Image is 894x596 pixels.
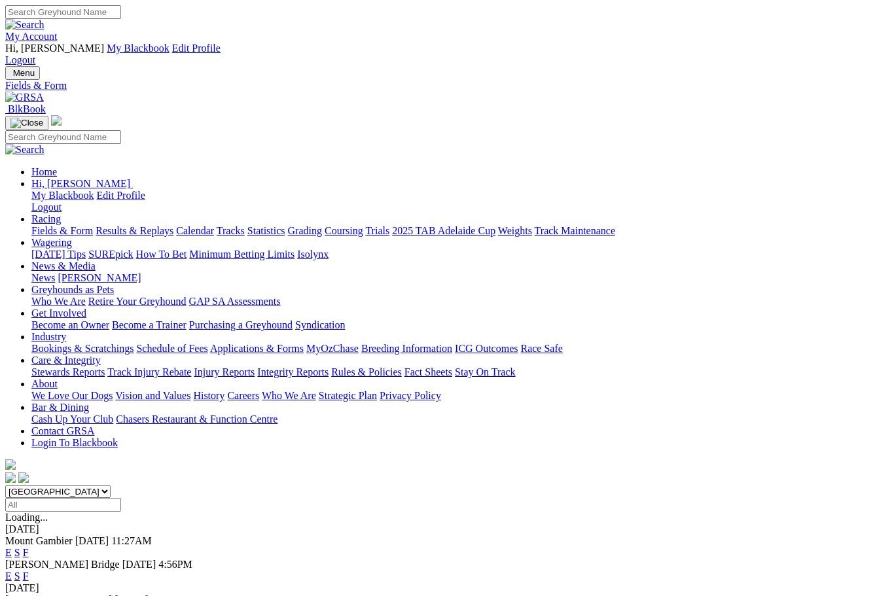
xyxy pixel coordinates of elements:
a: Fact Sheets [404,366,452,377]
a: Home [31,166,57,177]
img: Search [5,19,45,31]
a: [DATE] Tips [31,249,86,260]
div: [DATE] [5,582,889,594]
input: Select date [5,498,121,512]
span: [DATE] [75,535,109,546]
a: Results & Replays [96,225,173,236]
a: Become a Trainer [112,319,187,330]
a: About [31,378,58,389]
span: BlkBook [8,103,46,114]
a: Login To Blackbook [31,437,118,448]
a: News & Media [31,260,96,272]
img: logo-grsa-white.png [51,115,62,126]
span: Hi, [PERSON_NAME] [5,43,104,54]
a: Hi, [PERSON_NAME] [31,178,133,189]
a: E [5,570,12,582]
a: Get Involved [31,307,86,319]
a: Fields & Form [31,225,93,236]
a: Vision and Values [115,390,190,401]
a: Weights [498,225,532,236]
a: Careers [227,390,259,401]
a: Retire Your Greyhound [88,296,187,307]
a: Privacy Policy [380,390,441,401]
a: BlkBook [5,103,46,114]
a: F [23,547,29,558]
input: Search [5,130,121,144]
img: facebook.svg [5,472,16,483]
a: GAP SA Assessments [189,296,281,307]
img: Close [10,118,43,128]
a: History [193,390,224,401]
a: Logout [5,54,35,65]
a: Grading [288,225,322,236]
a: My Blackbook [31,190,94,201]
a: Edit Profile [97,190,145,201]
a: Edit Profile [172,43,221,54]
a: Greyhounds as Pets [31,284,114,295]
div: Care & Integrity [31,366,889,378]
a: News [31,272,55,283]
a: Logout [31,202,62,213]
span: Mount Gambier [5,535,73,546]
a: Injury Reports [194,366,255,377]
a: Statistics [247,225,285,236]
a: My Blackbook [107,43,170,54]
div: Wagering [31,249,889,260]
a: Breeding Information [361,343,452,354]
a: Integrity Reports [257,366,329,377]
a: Fields & Form [5,80,889,92]
div: Industry [31,343,889,355]
a: We Love Our Dogs [31,390,113,401]
div: Greyhounds as Pets [31,296,889,307]
a: Chasers Restaurant & Function Centre [116,413,277,425]
div: Hi, [PERSON_NAME] [31,190,889,213]
a: Cash Up Your Club [31,413,113,425]
img: Search [5,144,45,156]
a: Syndication [295,319,345,330]
a: E [5,547,12,558]
a: Isolynx [297,249,329,260]
a: S [14,547,20,558]
a: Become an Owner [31,319,109,330]
span: [PERSON_NAME] Bridge [5,559,120,570]
button: Toggle navigation [5,66,40,80]
a: SUREpick [88,249,133,260]
span: 11:27AM [111,535,152,546]
img: twitter.svg [18,472,29,483]
a: Industry [31,331,66,342]
a: Track Injury Rebate [107,366,191,377]
div: [DATE] [5,523,889,535]
div: Racing [31,225,889,237]
a: Wagering [31,237,72,248]
a: Rules & Policies [331,366,402,377]
a: Applications & Forms [210,343,304,354]
a: F [23,570,29,582]
a: Coursing [325,225,363,236]
div: Bar & Dining [31,413,889,425]
a: Race Safe [520,343,562,354]
img: logo-grsa-white.png [5,459,16,470]
div: News & Media [31,272,889,284]
a: Bookings & Scratchings [31,343,134,354]
a: Racing [31,213,61,224]
button: Toggle navigation [5,116,48,130]
img: GRSA [5,92,44,103]
a: 2025 TAB Adelaide Cup [392,225,495,236]
a: Purchasing a Greyhound [189,319,293,330]
div: Get Involved [31,319,889,331]
span: Hi, [PERSON_NAME] [31,178,130,189]
a: Calendar [176,225,214,236]
span: Loading... [5,512,48,523]
a: How To Bet [136,249,187,260]
a: Strategic Plan [319,390,377,401]
a: Bar & Dining [31,402,89,413]
a: Stay On Track [455,366,515,377]
a: Who We Are [262,390,316,401]
a: S [14,570,20,582]
div: About [31,390,889,402]
a: My Account [5,31,58,42]
a: Care & Integrity [31,355,101,366]
span: [DATE] [122,559,156,570]
a: ICG Outcomes [455,343,518,354]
